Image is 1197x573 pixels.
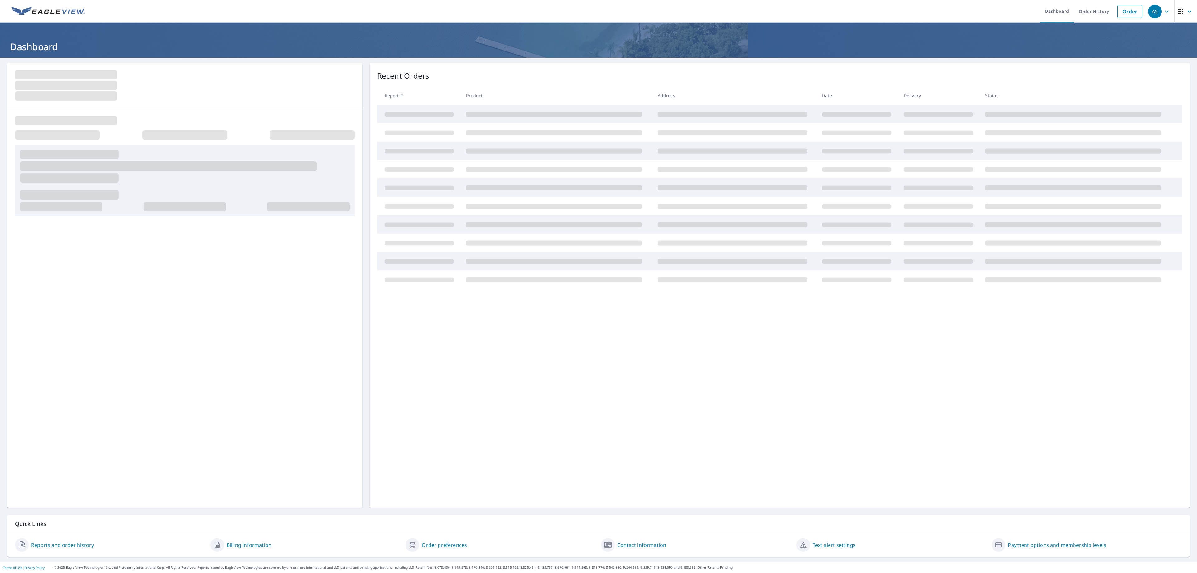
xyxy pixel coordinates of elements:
th: Status [980,86,1172,105]
a: Text alert settings [813,541,856,549]
a: Privacy Policy [24,566,45,570]
a: Order [1117,5,1142,18]
th: Report # [377,86,461,105]
th: Delivery [899,86,980,105]
p: Recent Orders [377,70,430,81]
th: Address [653,86,817,105]
h1: Dashboard [7,40,1190,53]
th: Date [817,86,899,105]
th: Product [461,86,652,105]
div: AS [1148,5,1162,18]
a: Reports and order history [31,541,94,549]
p: | [3,566,45,570]
p: © 2025 Eagle View Technologies, Inc. and Pictometry International Corp. All Rights Reserved. Repo... [54,565,1194,570]
a: Order preferences [422,541,467,549]
a: Terms of Use [3,566,22,570]
a: Contact information [617,541,666,549]
a: Billing information [227,541,272,549]
p: Quick Links [15,520,1182,528]
img: EV Logo [11,7,85,16]
a: Payment options and membership levels [1008,541,1106,549]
